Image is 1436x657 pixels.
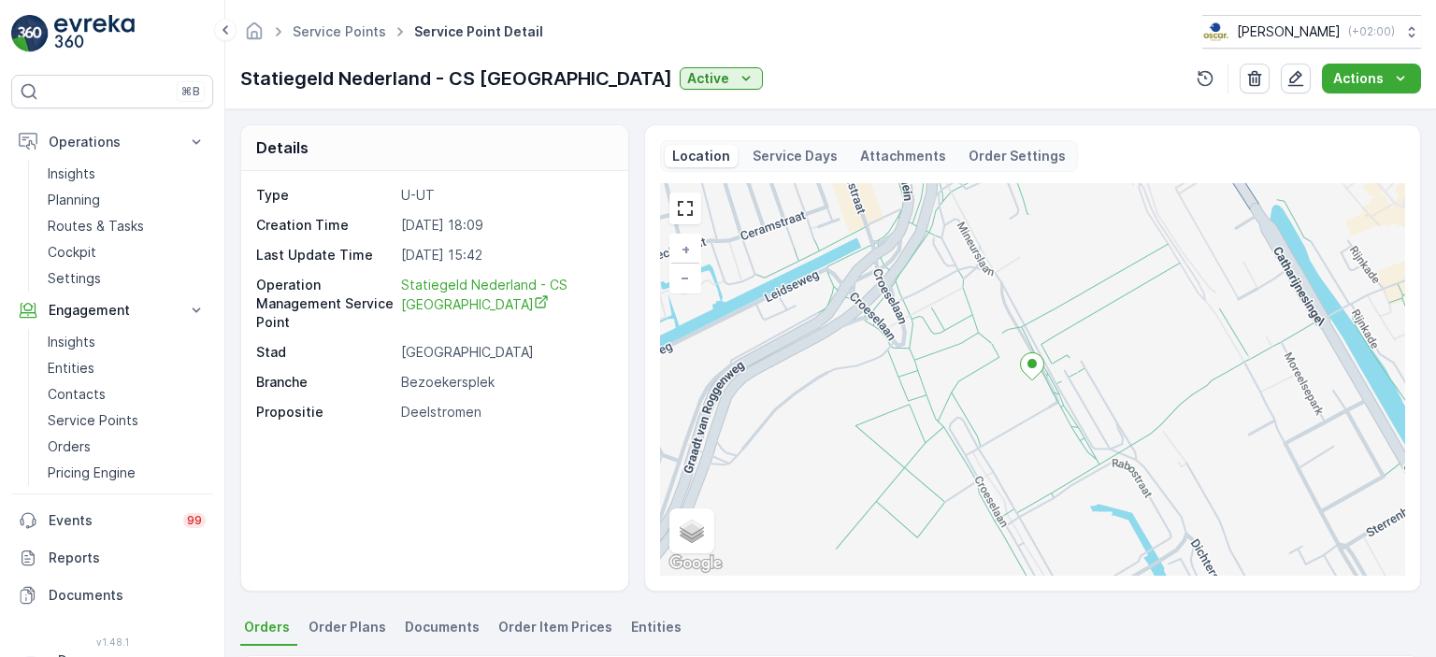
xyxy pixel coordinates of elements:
img: Google [665,551,726,576]
button: Operations [11,123,213,161]
p: Type [256,186,394,205]
button: Actions [1322,64,1421,93]
p: 99 [187,513,202,528]
img: logo_light-DOdMpM7g.png [54,15,135,52]
p: Statiegeld Nederland - CS [GEOGRAPHIC_DATA] [240,64,672,93]
p: Service Points [48,411,138,430]
a: Routes & Tasks [40,213,213,239]
span: v 1.48.1 [11,636,213,648]
p: Events [49,511,172,530]
p: [DATE] 15:42 [401,246,608,264]
a: Zoom Out [671,264,699,292]
a: Events99 [11,502,213,539]
a: Insights [40,329,213,355]
a: Contacts [40,381,213,407]
a: Insights [40,161,213,187]
a: View Fullscreen [671,194,699,222]
p: Insights [48,333,95,351]
p: Bezoekersplek [401,373,608,392]
p: Reports [49,549,206,567]
img: basis-logo_rgb2x.png [1202,21,1229,42]
p: Cockpit [48,243,96,262]
p: Details [256,136,309,159]
p: Operations [49,133,176,151]
a: Documents [11,577,213,614]
a: Zoom In [671,236,699,264]
img: logo [11,15,49,52]
span: Order Item Prices [498,618,612,636]
a: Statiegeld Nederland - CS Utrecht [401,276,608,332]
button: [PERSON_NAME](+02:00) [1202,15,1421,49]
span: Documents [405,618,480,636]
p: Branche [256,373,394,392]
button: Active [680,67,763,90]
p: Pricing Engine [48,464,136,482]
a: Open this area in Google Maps (opens a new window) [665,551,726,576]
p: Insights [48,164,95,183]
p: Operation Management Service Point [256,276,394,332]
a: Service Points [40,407,213,434]
p: Stad [256,343,394,362]
p: Last Update Time [256,246,394,264]
p: Service Days [753,147,838,165]
span: + [682,241,690,257]
span: Order Plans [309,618,386,636]
p: Creation Time [256,216,394,235]
p: Deelstromen [401,403,608,421]
p: Orders [48,437,91,456]
span: − [681,269,690,285]
a: Settings [40,265,213,292]
p: Active [687,69,729,88]
p: Attachments [860,147,946,165]
p: Actions [1333,69,1384,88]
a: Planning [40,187,213,213]
button: Engagement [11,292,213,329]
p: Propositie [256,403,394,421]
p: U-UT [401,186,608,205]
span: Orders [244,618,290,636]
p: Documents [49,586,206,605]
p: Location [672,147,730,165]
a: Homepage [244,28,265,44]
p: ⌘B [181,84,200,99]
a: Layers [671,510,712,551]
p: Engagement [49,301,176,320]
a: Service Points [293,23,386,39]
p: Planning [48,191,100,209]
p: Entities [48,359,94,378]
a: Entities [40,355,213,381]
p: [PERSON_NAME] [1237,22,1341,41]
p: Settings [48,269,101,288]
p: Contacts [48,385,106,404]
a: Pricing Engine [40,460,213,486]
p: [DATE] 18:09 [401,216,608,235]
a: Orders [40,434,213,460]
span: Service Point Detail [410,22,547,41]
a: Reports [11,539,213,577]
a: Cockpit [40,239,213,265]
p: ( +02:00 ) [1348,24,1395,39]
p: Order Settings [969,147,1066,165]
p: Routes & Tasks [48,217,144,236]
span: Entities [631,618,682,636]
p: [GEOGRAPHIC_DATA] [401,343,608,362]
span: Statiegeld Nederland - CS [GEOGRAPHIC_DATA] [401,277,571,312]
